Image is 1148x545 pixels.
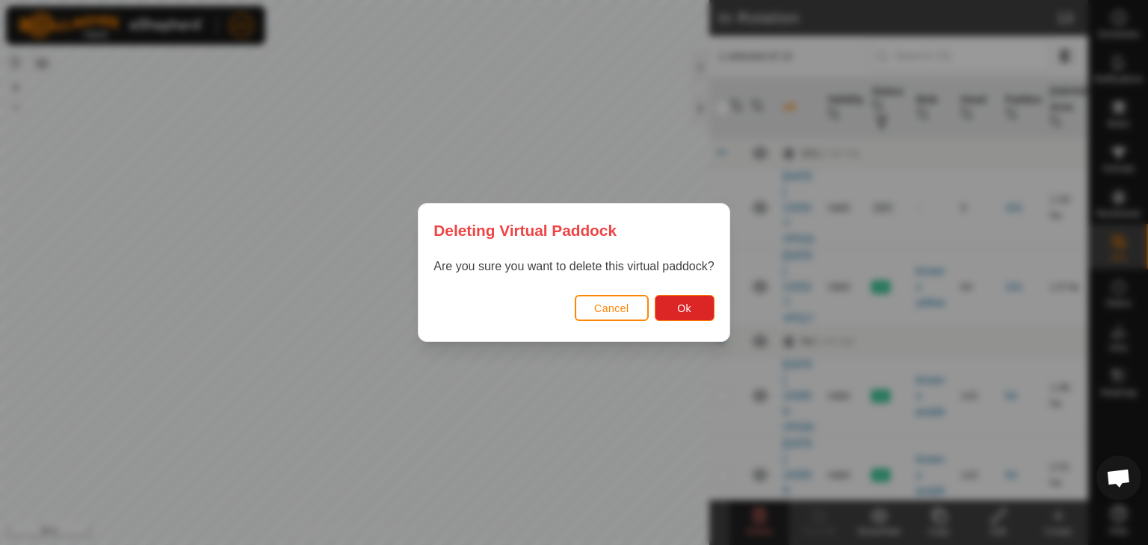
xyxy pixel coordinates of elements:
button: Cancel [575,295,649,321]
p: Are you sure you want to delete this virtual paddock? [433,258,714,275]
span: Ok [677,302,691,314]
button: Ok [655,295,715,321]
div: Open chat [1096,455,1141,500]
span: Deleting Virtual Paddock [433,219,617,242]
span: Cancel [594,302,629,314]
